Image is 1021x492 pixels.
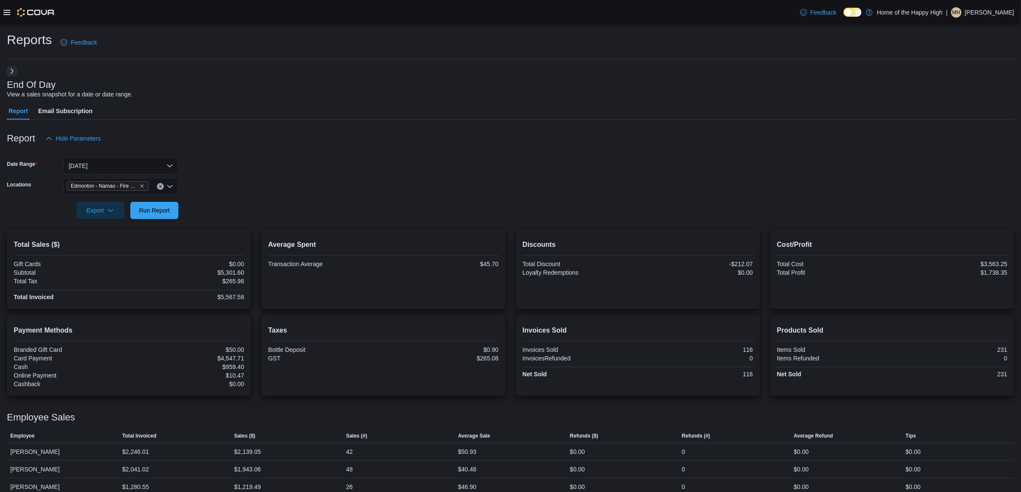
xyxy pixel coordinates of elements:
[639,269,753,276] div: $0.00
[268,355,382,362] div: GST
[14,372,127,379] div: Online Payment
[57,34,100,51] a: Feedback
[523,240,753,250] h2: Discounts
[523,261,636,267] div: Total Discount
[639,261,753,267] div: -$212.07
[157,183,164,190] button: Clear input
[7,80,56,90] h3: End Of Day
[234,482,261,492] div: $1,219.49
[131,355,244,362] div: $4,547.71
[76,202,124,219] button: Export
[523,355,636,362] div: InvoicesRefunded
[682,447,685,457] div: 0
[7,412,75,423] h3: Employee Sales
[346,464,353,474] div: 48
[7,161,37,168] label: Date Range
[38,102,93,120] span: Email Subscription
[570,432,598,439] span: Refunds ($)
[777,371,801,378] strong: Net Sold
[234,432,255,439] span: Sales ($)
[906,447,921,457] div: $0.00
[385,346,499,353] div: $0.90
[794,464,809,474] div: $0.00
[131,346,244,353] div: $50.00
[797,4,840,21] a: Feedback
[570,464,585,474] div: $0.00
[346,432,367,439] span: Sales (#)
[639,346,753,353] div: 116
[10,432,35,439] span: Employee
[81,202,119,219] span: Export
[7,443,119,460] div: [PERSON_NAME]
[63,157,178,174] button: [DATE]
[906,432,916,439] span: Tips
[139,206,170,215] span: Run Report
[458,447,476,457] div: $50.93
[946,7,948,18] p: |
[877,7,943,18] p: Home of the Happy High
[894,355,1007,362] div: 0
[639,371,753,378] div: 116
[131,261,244,267] div: $0.00
[794,447,809,457] div: $0.00
[906,482,921,492] div: $0.00
[268,346,382,353] div: Bottle Deposit
[14,346,127,353] div: Branded Gift Card
[843,8,861,17] input: Dark Mode
[385,355,499,362] div: $265.08
[639,355,753,362] div: 0
[458,482,476,492] div: $46.90
[122,447,149,457] div: $2,246.01
[7,133,35,144] h3: Report
[810,8,837,17] span: Feedback
[7,31,52,48] h1: Reports
[346,447,353,457] div: 42
[14,240,244,250] h2: Total Sales ($)
[570,447,585,457] div: $0.00
[131,381,244,387] div: $0.00
[131,294,244,300] div: $5,567.58
[14,355,127,362] div: Card Payment
[7,181,31,188] label: Locations
[71,38,97,47] span: Feedback
[17,8,55,17] img: Cova
[122,432,157,439] span: Total Invoiced
[131,363,244,370] div: $959.40
[14,278,127,285] div: Total Tax
[14,381,127,387] div: Cashback
[42,130,104,147] button: Hide Parameters
[682,432,710,439] span: Refunds (#)
[951,7,961,18] div: Mackenzie Howell
[965,7,1014,18] p: [PERSON_NAME]
[122,464,149,474] div: $2,041.02
[570,482,585,492] div: $0.00
[894,261,1007,267] div: $3,563.25
[523,269,636,276] div: Loyalty Redemptions
[952,7,961,18] span: MH
[894,346,1007,353] div: 231
[523,325,753,336] h2: Invoices Sold
[14,294,54,300] strong: Total Invoiced
[894,269,1007,276] div: $1,738.35
[346,482,353,492] div: 26
[14,269,127,276] div: Subtotal
[458,432,490,439] span: Average Sale
[385,261,499,267] div: $45.70
[131,278,244,285] div: $265.98
[268,261,382,267] div: Transaction Average
[139,183,145,189] button: Remove Edmonton - Namao - Fire & Flower from selection in this group
[7,66,17,76] button: Next
[777,325,1007,336] h2: Products Sold
[523,346,636,353] div: Invoices Sold
[7,90,133,99] div: View a sales snapshot for a date or date range.
[682,464,685,474] div: 0
[777,346,891,353] div: Items Sold
[268,325,498,336] h2: Taxes
[794,432,833,439] span: Average Refund
[14,261,127,267] div: Gift Cards
[906,464,921,474] div: $0.00
[234,464,261,474] div: $1,943.06
[777,240,1007,250] h2: Cost/Profit
[130,202,178,219] button: Run Report
[14,363,127,370] div: Cash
